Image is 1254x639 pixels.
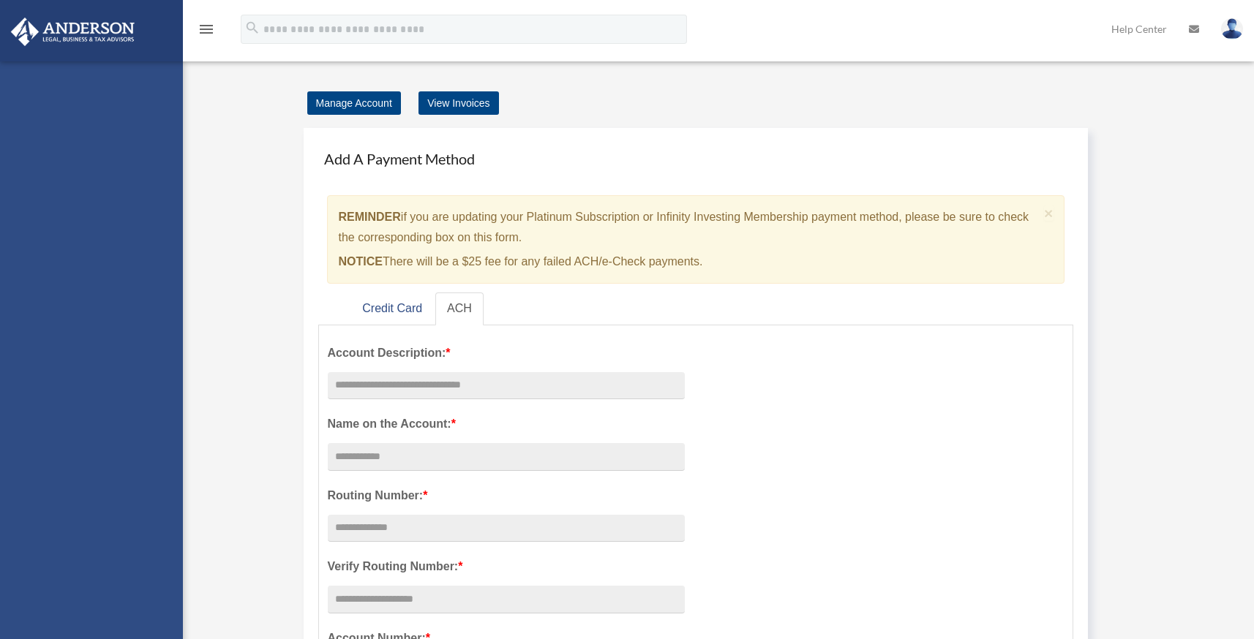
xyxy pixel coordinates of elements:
span: × [1044,205,1054,222]
label: Account Description: [328,343,685,363]
a: View Invoices [418,91,498,115]
strong: NOTICE [339,255,383,268]
a: Credit Card [350,292,434,325]
label: Verify Routing Number: [328,556,685,577]
button: Close [1044,205,1054,221]
div: if you are updating your Platinum Subscription or Infinity Investing Membership payment method, p... [327,195,1065,284]
a: ACH [435,292,484,325]
strong: REMINDER [339,211,401,223]
i: menu [198,20,215,38]
a: Manage Account [307,91,401,115]
img: Anderson Advisors Platinum Portal [7,18,139,46]
a: menu [198,26,215,38]
h4: Add A Payment Method [318,143,1074,175]
i: search [244,20,260,36]
img: User Pic [1221,18,1243,39]
label: Routing Number: [328,485,685,506]
p: There will be a $25 fee for any failed ACH/e-Check payments. [339,252,1039,272]
label: Name on the Account: [328,414,685,434]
